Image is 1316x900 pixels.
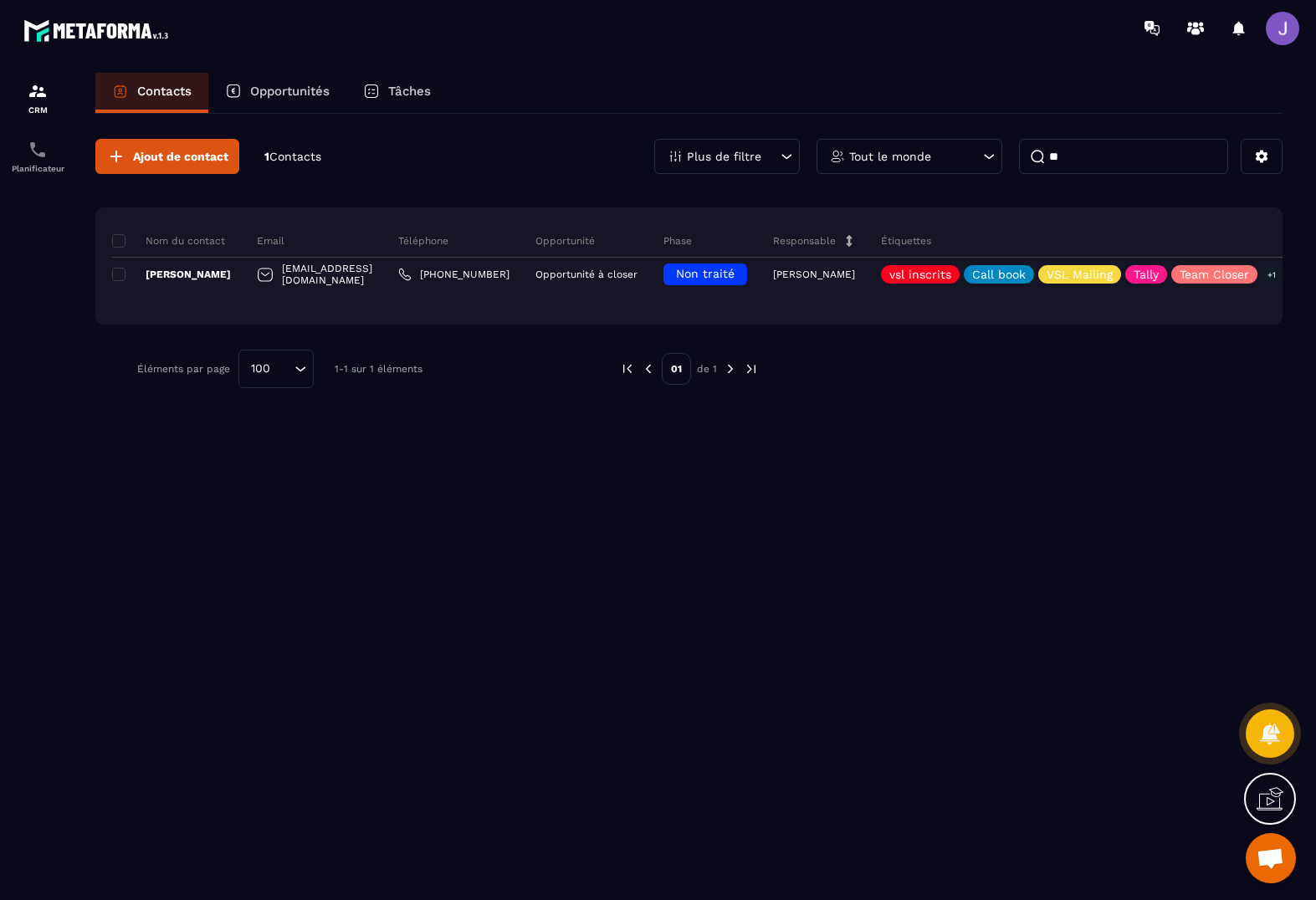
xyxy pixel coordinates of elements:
[264,149,321,165] p: 1
[137,84,192,99] p: Contacts
[4,105,71,115] p: CRM
[687,151,761,162] p: Plus de filtre
[1180,268,1249,280] p: Team Closer
[335,363,422,375] p: 1-1 sur 1 éléments
[744,361,759,376] img: next
[245,360,276,378] span: 100
[849,151,931,162] p: Tout le monde
[95,73,208,113] a: Contacts
[1262,266,1282,284] p: +1
[535,268,638,280] p: Opportunité à closer
[250,84,330,99] p: Opportunités
[676,267,735,280] span: Non traité
[641,361,656,376] img: prev
[773,234,836,248] p: Responsable
[276,360,290,378] input: Search for option
[238,350,314,388] div: Search for option
[881,234,931,248] p: Étiquettes
[398,268,510,281] a: [PHONE_NUMBER]
[4,164,71,173] p: Planificateur
[208,73,346,113] a: Opportunités
[1047,268,1113,280] p: VSL Mailing
[28,140,48,160] img: scheduler
[112,268,231,281] p: [PERSON_NAME]
[137,363,230,375] p: Éléments par page
[620,361,635,376] img: prev
[723,361,738,376] img: next
[4,69,71,127] a: formationformationCRM
[346,73,448,113] a: Tâches
[535,234,595,248] p: Opportunité
[269,150,321,163] span: Contacts
[133,148,228,165] span: Ajout de contact
[663,234,692,248] p: Phase
[23,15,174,46] img: logo
[388,84,431,99] p: Tâches
[1246,833,1296,883] div: Ouvrir le chat
[257,234,284,248] p: Email
[1134,268,1159,280] p: Tally
[773,268,855,280] p: [PERSON_NAME]
[112,234,225,248] p: Nom du contact
[95,139,239,174] button: Ajout de contact
[28,81,48,101] img: formation
[398,234,448,248] p: Téléphone
[697,362,717,376] p: de 1
[4,127,71,186] a: schedulerschedulerPlanificateur
[972,268,1026,280] p: Call book
[889,268,951,280] p: vsl inscrits
[662,353,691,385] p: 01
